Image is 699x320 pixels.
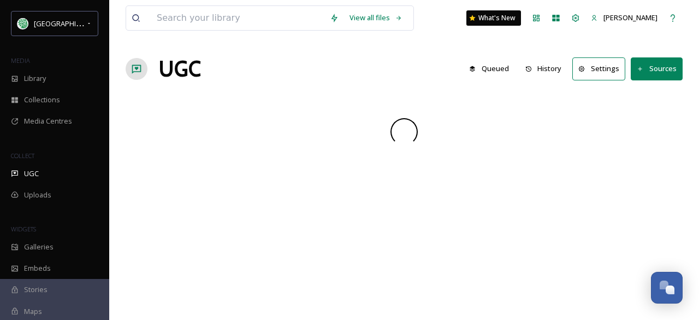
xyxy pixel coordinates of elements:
a: History [520,58,573,79]
span: UGC [24,168,39,179]
button: Settings [572,57,625,80]
span: Galleries [24,242,54,252]
a: Settings [572,57,631,80]
input: Search your library [151,6,324,30]
span: Stories [24,284,48,295]
span: COLLECT [11,152,34,160]
span: Library [24,73,46,84]
a: [PERSON_NAME] [585,7,663,28]
span: MEDIA [11,56,30,65]
span: [PERSON_NAME] [603,13,657,22]
a: View all files [344,7,408,28]
img: Facebook%20Icon.png [17,18,28,29]
span: Uploads [24,190,51,200]
button: Queued [464,58,514,79]
button: Sources [631,57,683,80]
span: Media Centres [24,116,72,126]
span: Embeds [24,263,51,274]
span: Maps [24,306,42,317]
button: Open Chat [651,272,683,304]
span: [GEOGRAPHIC_DATA] [34,18,103,28]
a: Queued [464,58,520,79]
button: History [520,58,567,79]
span: WIDGETS [11,225,36,233]
a: UGC [158,53,201,85]
span: Collections [24,95,60,105]
a: What's New [466,10,521,26]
